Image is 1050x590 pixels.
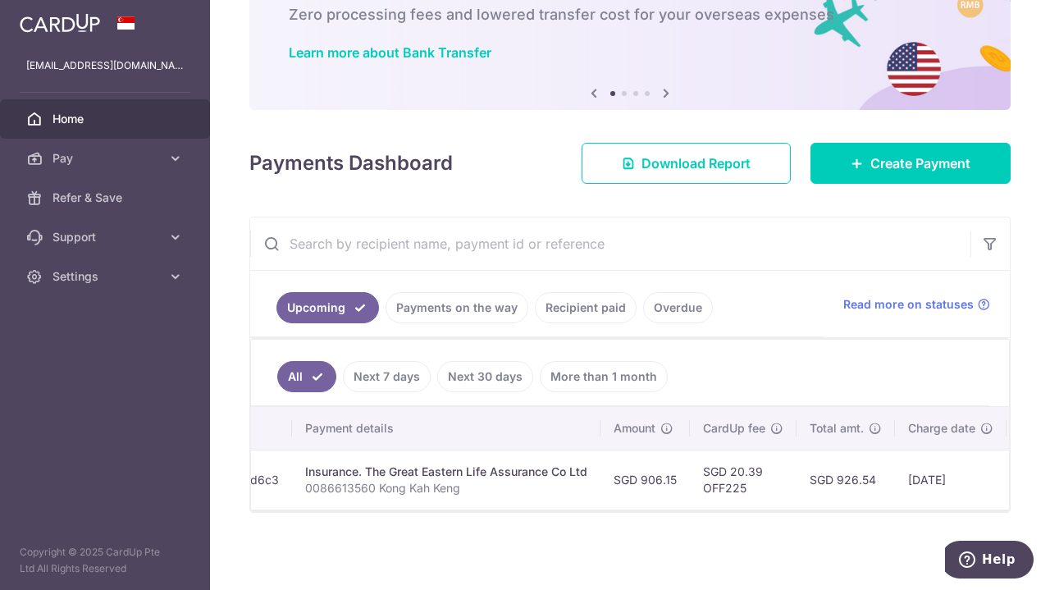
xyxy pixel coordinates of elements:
span: Total amt. [810,420,864,437]
a: Download Report [582,143,791,184]
span: Pay [52,150,161,167]
th: Payment details [292,407,600,450]
span: CardUp fee [703,420,765,437]
span: Amount [614,420,655,437]
span: Download Report [641,153,751,173]
a: Payments on the way [386,292,528,323]
td: SGD 906.15 [600,450,690,510]
a: Create Payment [810,143,1011,184]
span: Settings [52,268,161,285]
span: Home [52,111,161,127]
a: More than 1 month [540,361,668,392]
td: [DATE] [895,450,1007,510]
a: Overdue [643,292,713,323]
a: Next 30 days [437,361,533,392]
a: Next 7 days [343,361,431,392]
td: SGD 926.54 [797,450,895,510]
h4: Payments Dashboard [249,149,453,178]
span: Read more on statuses [843,296,974,313]
a: Recipient paid [535,292,637,323]
span: Support [52,229,161,245]
div: Insurance. The Great Eastern Life Assurance Co Ltd [305,464,587,480]
p: 0086613560 Kong Kah Keng [305,480,587,496]
img: CardUp [20,13,100,33]
input: Search by recipient name, payment id or reference [250,217,970,270]
h6: Zero processing fees and lowered transfer cost for your overseas expenses [289,5,971,25]
td: SGD 20.39 OFF225 [690,450,797,510]
a: Upcoming [276,292,379,323]
p: [EMAIL_ADDRESS][DOMAIN_NAME] [26,57,184,74]
iframe: Opens a widget where you can find more information [945,541,1034,582]
span: Refer & Save [52,190,161,206]
a: Learn more about Bank Transfer [289,44,491,61]
a: Read more on statuses [843,296,990,313]
span: Charge date [908,420,975,437]
a: All [277,361,336,392]
span: Create Payment [870,153,970,173]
